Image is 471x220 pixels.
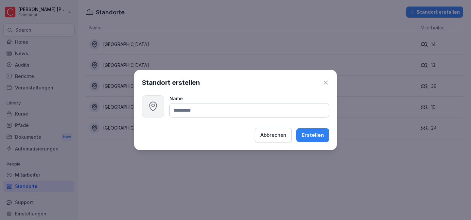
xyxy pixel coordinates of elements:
[260,132,286,139] div: Abbrechen
[142,78,200,87] h1: Standort erstellen
[296,128,329,142] button: Erstellen
[169,96,183,101] span: Name
[302,132,324,139] div: Erstellen
[255,128,292,142] button: Abbrechen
